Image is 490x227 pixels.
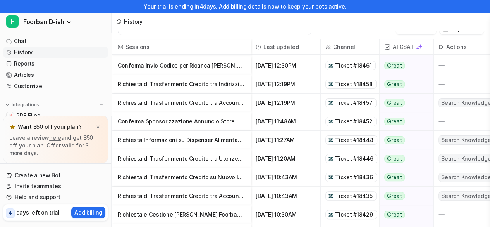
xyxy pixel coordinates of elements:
[328,62,373,69] a: Ticket #18461
[3,36,108,47] a: Chat
[118,56,244,75] p: Conferma Invio Codice per Ricarica [PERSON_NAME] Pasto Foorban
[12,102,39,108] p: Integrations
[328,175,334,180] img: zendesk
[254,131,317,149] span: [DATE] 11:27AM
[383,39,430,55] span: AI CSAT
[335,155,373,163] span: Ticket #18446
[380,168,429,187] button: Great
[384,136,405,144] span: Great
[254,94,317,112] span: [DATE] 12:19PM
[16,208,60,217] p: days left on trial
[328,63,334,68] img: zendesk
[380,187,429,205] button: Great
[254,39,317,55] span: Last updated
[3,170,108,181] a: Create a new Bot
[328,119,334,124] img: zendesk
[335,136,373,144] span: Ticket #18448
[384,80,405,88] span: Great
[384,173,405,181] span: Great
[18,123,82,131] p: Want $50 off your plan?
[3,47,108,58] a: History
[124,17,143,26] div: History
[328,211,374,218] a: Ticket #18429
[384,211,405,218] span: Great
[328,81,334,87] img: zendesk
[335,211,373,218] span: Ticket #18429
[380,131,429,149] button: Great
[380,149,429,168] button: Great
[219,3,266,10] a: Add billing details
[380,56,429,75] button: Great
[380,205,429,224] button: Great
[6,15,19,28] span: F
[254,187,317,205] span: [DATE] 10:43AM
[5,102,10,107] img: expand menu
[328,136,375,144] a: Ticket #18448
[384,155,405,163] span: Great
[74,208,102,217] p: Add billing
[9,134,102,157] p: Leave a review and get $50 off your plan. Offer valid for 3 more days.
[328,192,374,200] a: Ticket #18435
[324,39,376,55] span: Channel
[3,110,108,121] a: PDF FilesPDF Files
[254,149,317,168] span: [DATE] 11:20AM
[254,112,317,131] span: [DATE] 11:48AM
[384,118,405,125] span: Great
[335,99,372,107] span: Ticket #18457
[335,192,372,200] span: Ticket #18435
[118,75,244,94] p: Richiesta di Trasferimento Credito tra Indirizzi Email
[118,168,244,187] p: Richiesta di Trasferimento Credito su Nuovo Indirizzo Email
[118,131,244,149] p: Richiesta Informazioni su Dispenser Alimentari per Dipendenti Hyatt Regency Rome
[98,102,104,107] img: menu_add.svg
[3,69,108,80] a: Articles
[328,137,334,143] img: zendesk
[23,16,64,27] span: Foorban D-ish
[49,134,61,141] a: here
[16,112,40,120] span: PDF Files
[384,99,405,107] span: Great
[328,80,374,88] a: Ticket #18458
[446,39,466,55] h2: Actions
[118,94,244,112] p: Richiesta di Trasferimento Credito tra Account Email
[335,118,372,125] span: Ticket #18452
[384,62,405,69] span: Great
[380,112,429,131] button: Great
[328,193,334,199] img: zendesk
[118,205,244,224] p: Richiesta e Gestione [PERSON_NAME] Foorban per [PERSON_NAME]
[118,112,244,131] p: Conferma Sponsorizzazione Annuncio Store Staff su Indeed ([GEOGRAPHIC_DATA], [GEOGRAPHIC_DATA])
[3,101,41,109] button: Integrations
[328,212,334,217] img: zendesk
[335,80,372,88] span: Ticket #18458
[254,205,317,224] span: [DATE] 10:30AM
[9,124,15,130] img: star
[71,207,105,218] button: Add billing
[328,118,374,125] a: Ticket #18452
[115,39,248,55] span: Sessions
[3,181,108,192] a: Invite teammates
[335,173,373,181] span: Ticket #18436
[380,94,429,112] button: Great
[118,149,244,168] p: Richiesta di Trasferimento Credito tra Utenze Email
[254,75,317,94] span: [DATE] 12:19PM
[3,192,108,203] a: Help and support
[328,156,334,161] img: zendesk
[3,58,108,69] a: Reports
[335,62,371,69] span: Ticket #18461
[328,100,334,106] img: zendesk
[9,210,12,217] p: 4
[328,173,374,181] a: Ticket #18436
[118,187,244,205] p: Richiesta di Trasferimento Credito tra Account [GEOGRAPHIC_DATA]
[254,56,317,75] span: [DATE] 12:30PM
[384,192,405,200] span: Great
[3,81,108,92] a: Customize
[8,113,12,118] img: PDF Files
[380,75,429,94] button: Great
[328,99,374,107] a: Ticket #18457
[96,125,100,130] img: x
[328,155,375,163] a: Ticket #18446
[254,168,317,187] span: [DATE] 10:43AM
